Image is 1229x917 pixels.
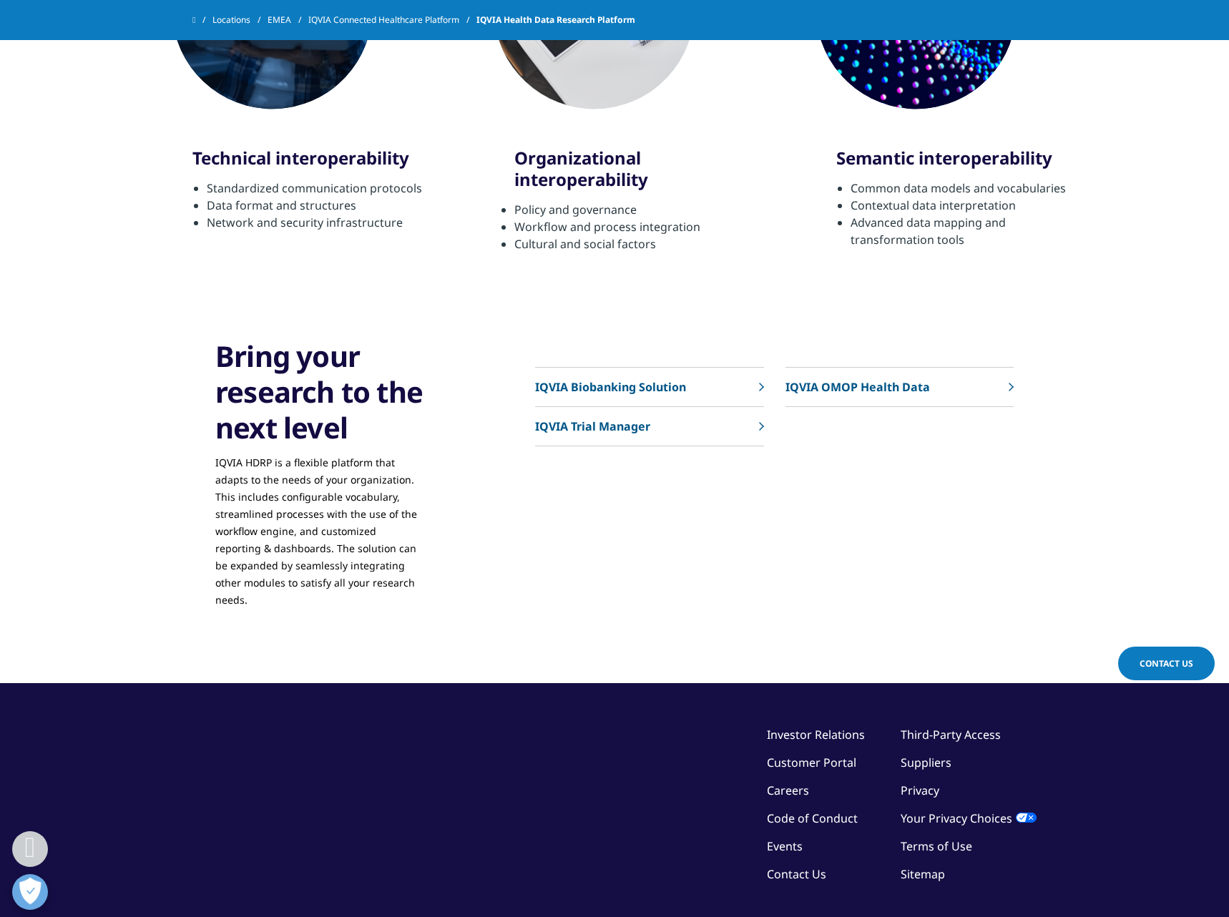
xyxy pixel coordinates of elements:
p: IQVIA Trial Manager [535,418,650,435]
p: IQVIA OMOP Health Data [785,378,930,396]
a: Privacy [901,783,939,798]
li: Workflow and process integration [514,218,760,235]
a: IQVIA Connected Healthcare Platform [308,7,476,33]
a: Your Privacy Choices [901,810,1037,826]
a: Contact Us [767,866,826,882]
li: Cultural and social factors [514,235,760,252]
span: IQVIA Health Data Research Platform [476,7,635,33]
a: IQVIA Trial Manager [535,407,763,446]
p: IQVIA Biobanking Solution [535,378,686,396]
li: Policy and governance [514,201,760,218]
a: Locations [212,7,268,33]
li: Data format and structures [207,197,439,214]
h3: Semantic interoperability [836,147,1082,169]
a: Careers [767,783,809,798]
button: Präferenzen öffnen [12,874,48,910]
h3: Organizational interoperability [514,147,760,190]
a: IQVIA OMOP Health Data [785,368,1014,407]
a: Suppliers [901,755,951,770]
a: Sitemap [901,866,945,882]
a: Third-Party Access [901,727,1001,742]
li: Advanced data mapping and transformation tools [851,214,1082,248]
a: Terms of Use [901,838,972,854]
a: Customer Portal [767,755,856,770]
li: Contextual data interpretation [851,197,1082,214]
a: IQVIA Biobanking Solution [535,368,763,407]
li: Network and security infrastructure [207,214,439,231]
h3: Bring your research to the next level [215,338,454,446]
li: Standardized communication protocols [207,180,439,197]
li: Common data models and vocabularies [851,180,1082,197]
a: EMEA [268,7,308,33]
a: Code of Conduct [767,810,858,826]
a: Investor Relations [767,727,865,742]
a: Events [767,838,803,854]
h3: Technical interoperability [192,147,439,169]
a: Contact Us [1118,647,1215,680]
span: Contact Us [1140,657,1193,670]
p: IQVIA HDRP is a flexible platform that adapts to the needs of your organization. This includes co... [215,454,417,609]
